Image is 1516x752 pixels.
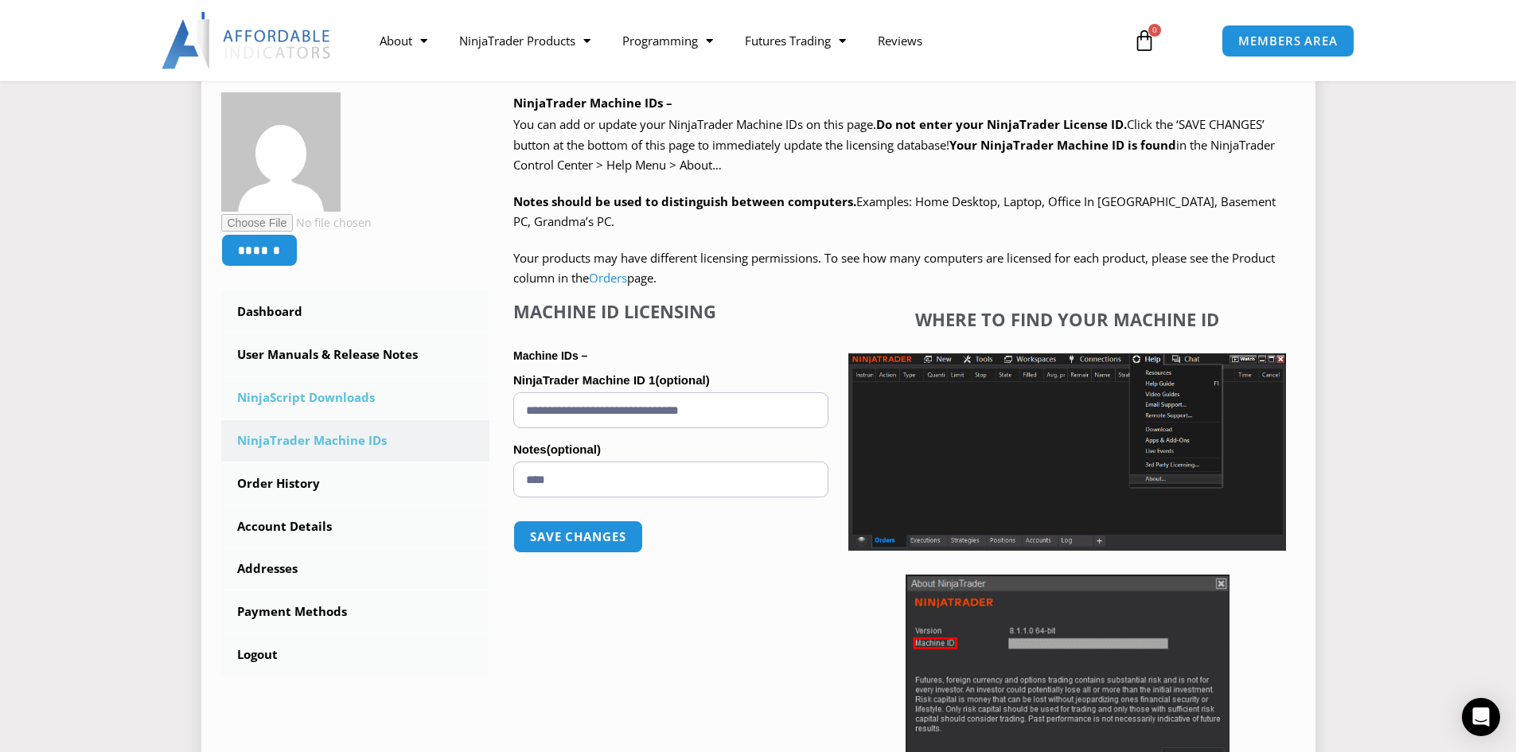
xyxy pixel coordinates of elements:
h4: Machine ID Licensing [513,301,828,321]
h4: Where to find your Machine ID [848,309,1286,329]
b: NinjaTrader Machine IDs – [513,95,672,111]
nav: Account pages [221,291,490,676]
label: Notes [513,438,828,462]
a: Reviews [862,22,938,59]
span: You can add or update your NinjaTrader Machine IDs on this page. [513,116,876,132]
span: Click the ‘SAVE CHANGES’ button at the bottom of this page to immediately update the licensing da... [513,116,1275,173]
strong: Machine IDs – [513,349,587,362]
span: 0 [1148,24,1161,37]
a: Account Details [221,506,490,547]
img: LogoAI | Affordable Indicators – NinjaTrader [162,12,333,69]
a: Logout [221,634,490,676]
a: About [364,22,443,59]
a: 0 [1109,18,1179,64]
a: Payment Methods [221,591,490,633]
a: NinjaTrader Products [443,22,606,59]
a: Programming [606,22,729,59]
img: 7b56bc3980cbeca3ea1f6085275dd33be881d384e0db0c1699215d828c67d5cb [221,92,341,212]
a: NinjaScript Downloads [221,377,490,419]
button: Save changes [513,520,643,553]
b: Do not enter your NinjaTrader License ID. [876,116,1127,132]
div: Open Intercom Messenger [1462,698,1500,736]
nav: Menu [364,22,1115,59]
a: NinjaTrader Machine IDs [221,420,490,462]
strong: Notes should be used to distinguish between computers. [513,193,856,209]
a: MEMBERS AREA [1222,25,1354,57]
span: MEMBERS AREA [1238,35,1338,47]
img: Screenshot 2025-01-17 1155544 | Affordable Indicators – NinjaTrader [848,353,1286,551]
span: (optional) [547,442,601,456]
span: Your products may have different licensing permissions. To see how many computers are licensed fo... [513,250,1275,286]
a: Order History [221,463,490,505]
span: Examples: Home Desktop, Laptop, Office In [GEOGRAPHIC_DATA], Basement PC, Grandma’s PC. [513,193,1276,230]
span: (optional) [655,373,709,387]
strong: Your NinjaTrader Machine ID is found [949,137,1176,153]
label: NinjaTrader Machine ID 1 [513,368,828,392]
a: Orders [589,270,627,286]
a: Dashboard [221,291,490,333]
a: Futures Trading [729,22,862,59]
a: User Manuals & Release Notes [221,334,490,376]
a: Addresses [221,548,490,590]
